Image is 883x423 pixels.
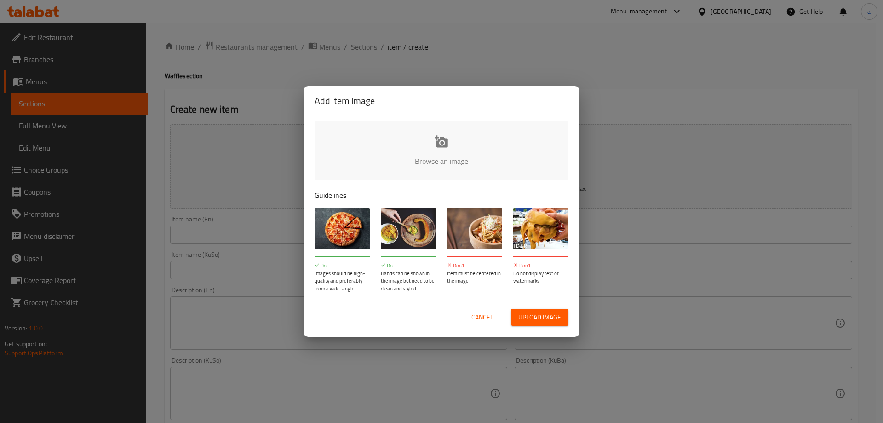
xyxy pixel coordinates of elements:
[447,270,502,285] p: Item must be centered in the image
[315,93,568,108] h2: Add item image
[471,312,493,323] span: Cancel
[447,208,502,249] img: guide-img-3@3x.jpg
[315,262,370,270] p: Do
[447,262,502,270] p: Don't
[511,309,568,326] button: Upload image
[513,262,568,270] p: Don't
[381,270,436,293] p: Hands can be shown in the image but need to be clean and styled
[381,262,436,270] p: Do
[468,309,497,326] button: Cancel
[315,208,370,249] img: guide-img-1@3x.jpg
[513,270,568,285] p: Do not display text or watermarks
[315,270,370,293] p: Images should be high-quality and preferably from a wide-angle
[381,208,436,249] img: guide-img-2@3x.jpg
[518,312,561,323] span: Upload image
[513,208,568,249] img: guide-img-4@3x.jpg
[315,190,568,201] p: Guidelines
